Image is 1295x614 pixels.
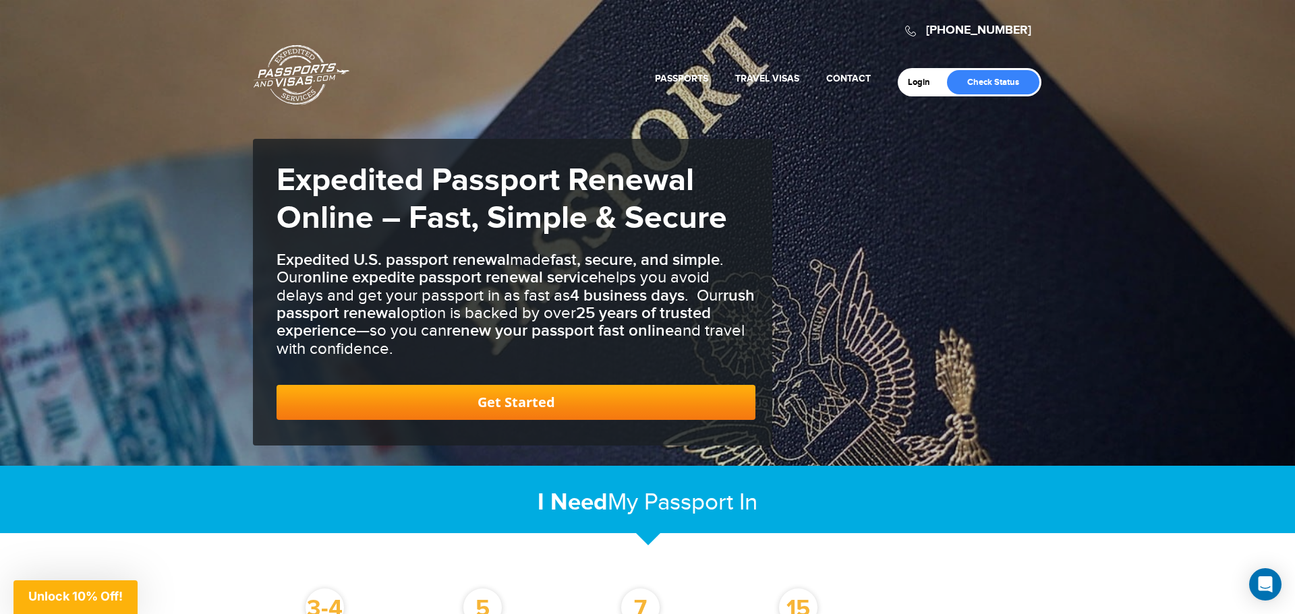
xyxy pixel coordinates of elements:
[13,580,138,614] div: Unlock 10% Off!
[1249,568,1282,601] div: Open Intercom Messenger
[253,488,1042,517] h2: My
[644,489,757,516] span: Passport In
[570,286,685,305] b: 4 business days
[28,589,123,603] span: Unlock 10% Off!
[277,303,711,340] b: 25 years of trusted experience
[550,250,720,270] b: fast, secure, and simple
[926,23,1031,38] a: [PHONE_NUMBER]
[908,77,940,88] a: Login
[303,268,598,287] b: online expedite passport renewal service
[735,73,799,84] a: Travel Visas
[277,161,727,238] strong: Expedited Passport Renewal Online – Fast, Simple & Secure
[277,250,510,270] b: Expedited U.S. passport renewal
[277,385,755,420] a: Get Started
[447,321,674,340] b: renew your passport fast online
[277,251,755,358] h3: made . Our helps you avoid delays and get your passport in as fast as . Our option is backed by o...
[538,488,608,517] strong: I Need
[947,70,1039,94] a: Check Status
[826,73,871,84] a: Contact
[254,44,349,105] a: Passports & [DOMAIN_NAME]
[655,73,708,84] a: Passports
[277,286,755,323] b: rush passport renewal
